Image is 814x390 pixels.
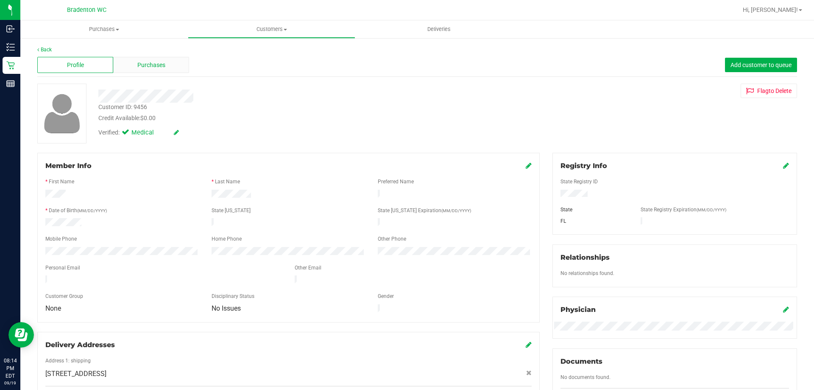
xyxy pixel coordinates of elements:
[741,84,797,98] button: Flagto Delete
[140,115,156,121] span: $0.00
[98,114,472,123] div: Credit Available:
[188,25,355,33] span: Customers
[560,269,614,277] label: No relationships found.
[45,264,80,272] label: Personal Email
[98,103,147,112] div: Customer ID: 9456
[4,380,17,386] p: 09/19
[40,92,84,135] img: user-icon.png
[45,304,61,312] span: None
[560,306,596,314] span: Physician
[212,304,241,312] span: No Issues
[6,25,15,33] inline-svg: Inbound
[560,374,610,380] span: No documents found.
[49,178,74,185] label: First Name
[212,235,242,243] label: Home Phone
[45,341,115,349] span: Delivery Addresses
[45,235,77,243] label: Mobile Phone
[137,61,165,70] span: Purchases
[20,25,188,33] span: Purchases
[45,162,92,170] span: Member Info
[8,322,34,348] iframe: Resource center
[4,357,17,380] p: 08:14 PM EDT
[6,79,15,88] inline-svg: Reports
[743,6,798,13] span: Hi, [PERSON_NAME]!
[215,178,240,185] label: Last Name
[554,217,635,225] div: FL
[6,61,15,70] inline-svg: Retail
[378,235,406,243] label: Other Phone
[730,62,792,68] span: Add customer to queue
[378,178,414,185] label: Preferred Name
[212,207,251,214] label: State [US_STATE]
[37,47,52,53] a: Back
[98,128,179,137] div: Verified:
[295,264,321,272] label: Other Email
[212,292,254,300] label: Disciplinary Status
[77,208,107,213] span: (MM/DD/YYYY)
[554,206,635,213] div: State
[20,20,188,38] a: Purchases
[441,208,471,213] span: (MM/DD/YYYY)
[67,6,106,14] span: Bradenton WC
[560,357,602,365] span: Documents
[378,207,471,214] label: State [US_STATE] Expiration
[560,253,610,261] span: Relationships
[725,58,797,72] button: Add customer to queue
[416,25,462,33] span: Deliveries
[188,20,355,38] a: Customers
[6,43,15,51] inline-svg: Inventory
[45,292,83,300] label: Customer Group
[355,20,523,38] a: Deliveries
[560,178,598,185] label: State Registry ID
[49,207,107,214] label: Date of Birth
[641,206,726,213] label: State Registry Expiration
[131,128,165,137] span: Medical
[560,162,607,170] span: Registry Info
[45,369,106,379] span: [STREET_ADDRESS]
[378,292,394,300] label: Gender
[697,208,726,212] span: (MM/DD/YYYY)
[67,61,84,70] span: Profile
[45,357,91,365] label: Address 1: shipping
